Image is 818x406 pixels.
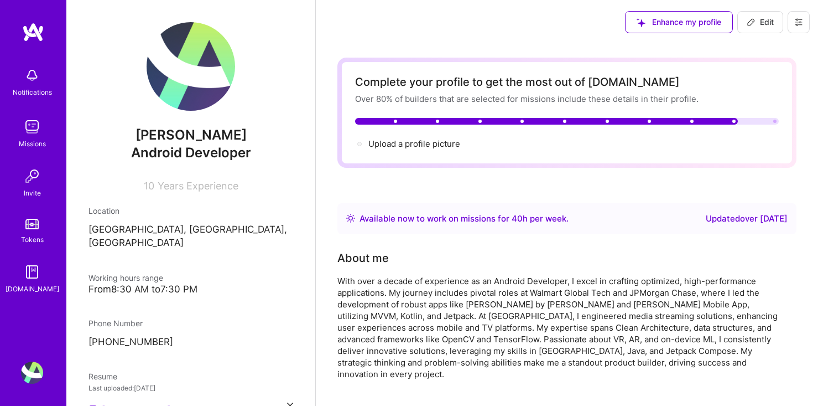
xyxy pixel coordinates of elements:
span: Resume [88,372,117,381]
span: Phone Number [88,318,143,328]
div: Complete your profile to get the most out of [DOMAIN_NAME] [355,75,779,89]
span: Upload a profile picture [368,138,460,149]
p: [GEOGRAPHIC_DATA], [GEOGRAPHIC_DATA], [GEOGRAPHIC_DATA] [88,223,293,250]
p: [PHONE_NUMBER] [88,336,293,349]
div: Over 80% of builders that are selected for missions include these details in their profile. [355,93,779,105]
div: About me [337,250,389,266]
img: Availability [346,214,355,223]
button: Enhance my profile [625,11,733,33]
div: From 8:30 AM to 7:30 PM [88,284,293,295]
span: [PERSON_NAME] [88,127,293,143]
div: Invite [24,187,41,199]
img: User Avatar [21,362,43,384]
span: Android Developer [131,145,251,161]
div: Tokens [21,234,44,245]
img: Invite [21,165,43,187]
button: Edit [737,11,783,33]
img: guide book [21,261,43,283]
span: Years Experience [158,180,238,192]
img: logo [22,22,44,42]
div: Updated over [DATE] [706,212,788,225]
img: tokens [25,219,39,229]
span: 40 [512,213,523,224]
span: Working hours range [88,273,163,282]
div: Location [88,205,293,217]
i: icon SuggestedTeams [637,18,645,27]
div: Notifications [13,86,52,98]
span: 10 [144,180,154,192]
span: Enhance my profile [637,17,721,28]
div: [DOMAIN_NAME] [6,283,59,295]
img: User Avatar [147,22,235,111]
div: Available now to work on missions for h per week . [359,212,569,225]
img: teamwork [21,116,43,138]
div: Missions [19,138,46,150]
img: bell [21,64,43,86]
div: Last uploaded: [DATE] [88,382,293,394]
a: User Avatar [18,362,46,384]
div: With over a decade of experience as an Android Developer, I excel in crafting optimized, high-per... [337,275,780,380]
span: Edit [747,17,774,28]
